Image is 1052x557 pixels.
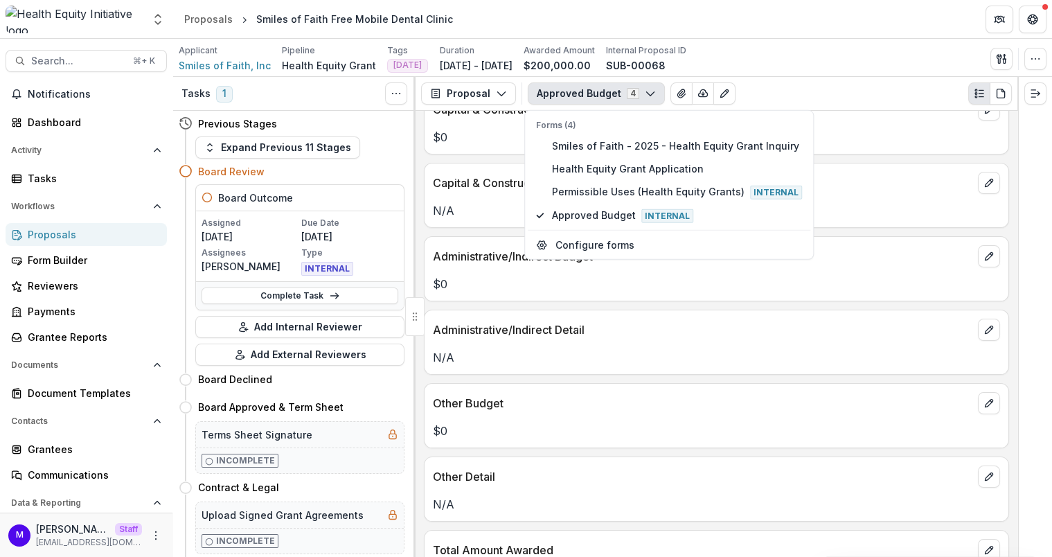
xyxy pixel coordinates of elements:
p: Administrative/Indirect Detail [433,321,972,338]
div: Proposals [184,12,233,26]
span: Workflows [11,202,148,211]
button: Add Internal Reviewer [195,316,404,338]
div: ⌘ + K [130,53,158,69]
a: Document Templates [6,382,167,405]
p: Other Detail [433,468,972,485]
button: Notifications [6,83,167,105]
a: Grantee Reports [6,326,167,348]
div: Tasks [28,171,156,186]
div: Communications [28,468,156,482]
button: More [148,527,164,544]
button: Expand Previous 11 Stages [195,136,360,159]
button: Open Workflows [6,195,167,218]
p: Internal Proposal ID [606,44,686,57]
div: Grantees [28,442,156,457]
div: Maddie [16,531,24,540]
p: Health Equity Grant [282,58,376,73]
a: Reviewers [6,274,167,297]
p: Duration [440,44,474,57]
button: View Attached Files [670,82,693,105]
button: PDF view [990,82,1012,105]
span: Activity [11,145,148,155]
button: Plaintext view [968,82,990,105]
button: Expand right [1024,82,1046,105]
button: Search... [6,50,167,72]
button: Proposal [421,82,516,105]
button: Open Data & Reporting [6,492,167,514]
span: [DATE] [393,60,422,70]
a: Proposals [6,223,167,246]
span: Smiles of Faith - 2025 - Health Equity Grant Inquiry [552,139,802,153]
span: Documents [11,360,148,370]
h4: Board Review [198,164,265,179]
span: Contacts [11,416,148,426]
p: Applicant [179,44,217,57]
p: [EMAIL_ADDRESS][DOMAIN_NAME] [36,536,142,549]
p: Capital & Construction Costs Detail [433,175,972,191]
p: Due Date [301,217,398,229]
button: Open Documents [6,354,167,376]
button: Open Activity [6,139,167,161]
button: Add External Reviewers [195,344,404,366]
h3: Tasks [181,88,211,100]
h5: Upload Signed Grant Agreements [202,508,364,522]
button: edit [978,172,1000,194]
span: Permissible Uses (Health Equity Grants) [552,184,802,200]
p: [DATE] [202,229,298,244]
div: Document Templates [28,386,156,400]
p: Staff [115,523,142,536]
button: edit [978,319,1000,341]
p: SUB-00068 [606,58,666,73]
a: Complete Task [202,288,398,304]
p: $200,000.00 [524,58,591,73]
div: Grantee Reports [28,330,156,344]
button: edit [978,392,1000,414]
p: N/A [433,349,1000,366]
a: Grantees [6,438,167,461]
p: Awarded Amount [524,44,595,57]
h5: Board Outcome [218,191,293,205]
h5: Terms Sheet Signature [202,427,312,442]
a: Smiles of Faith, Inc [179,58,271,73]
h4: Board Declined [198,372,272,387]
div: Reviewers [28,278,156,293]
h4: Previous Stages [198,116,277,131]
span: Data & Reporting [11,498,148,508]
p: Other Budget [433,395,972,412]
h4: Contract & Legal [198,480,279,495]
p: [DATE] [301,229,398,244]
span: Health Equity Grant Application [552,161,802,176]
button: edit [978,245,1000,267]
button: Edit as form [713,82,735,105]
span: Internal [750,186,802,200]
button: Approved Budget4 [528,82,665,105]
a: Tasks [6,167,167,190]
p: [PERSON_NAME] [202,259,298,274]
p: Assignees [202,247,298,259]
p: Tags [387,44,408,57]
p: [PERSON_NAME] [36,522,109,536]
div: Payments [28,304,156,319]
nav: breadcrumb [179,9,458,29]
button: Open entity switcher [148,6,168,33]
a: Form Builder [6,249,167,272]
h4: Board Approved & Term Sheet [198,400,344,414]
div: Form Builder [28,253,156,267]
p: N/A [433,202,1000,219]
p: Administrative/Indirect Budget [433,248,972,265]
p: Incomplete [216,454,275,467]
p: N/A [433,496,1000,513]
div: Proposals [28,227,156,242]
p: $0 [433,276,1000,292]
p: Forms (4) [536,119,802,132]
span: INTERNAL [301,262,353,276]
img: Health Equity Initiative logo [6,6,143,33]
a: Dashboard [6,111,167,134]
p: $0 [433,129,1000,145]
a: Communications [6,463,167,486]
span: Notifications [28,89,161,100]
a: Payments [6,300,167,323]
p: Incomplete [216,535,275,547]
button: edit [978,466,1000,488]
